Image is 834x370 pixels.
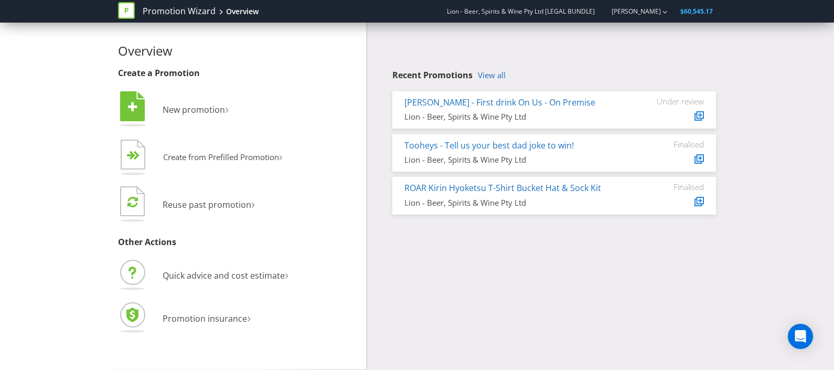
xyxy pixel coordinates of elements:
a: View all [478,71,506,80]
a: Quick advice and cost estimate› [118,270,288,281]
tspan:  [128,101,137,113]
span: › [247,309,251,326]
div: Open Intercom Messenger [788,324,813,349]
span: Lion - Beer, Spirits & Wine Pty Ltd [LEGAL BUNDLE] [447,7,595,16]
div: Under review [641,97,704,106]
h3: Other Actions [118,238,358,247]
button: Create from Prefilled Promotion› [118,137,283,179]
a: [PERSON_NAME] - First drink On Us - On Premise [404,97,595,108]
span: New promotion [163,104,225,115]
div: Finalised [641,140,704,149]
tspan:  [133,151,140,161]
span: › [279,148,283,164]
a: ROAR Kirin Hyoketsu T-Shirt Bucket Hat & Sock Kit [404,182,601,194]
a: [PERSON_NAME] [601,7,661,16]
span: › [285,266,288,283]
span: Reuse past promotion [163,199,251,210]
h2: Overview [118,44,358,58]
span: › [251,195,255,212]
div: Lion - Beer, Spirits & Wine Pty Ltd [404,111,625,122]
div: Lion - Beer, Spirits & Wine Pty Ltd [404,154,625,165]
h3: Create a Promotion [118,69,358,78]
div: Finalised [641,182,704,192]
div: Lion - Beer, Spirits & Wine Pty Ltd [404,197,625,208]
span: Recent Promotions [392,69,473,81]
span: Create from Prefilled Promotion [163,152,279,162]
span: $60,545.17 [680,7,713,16]
div: Overview [226,6,259,17]
tspan:  [127,196,138,208]
span: › [225,100,229,117]
a: Promotion Wizard [143,5,216,17]
a: Tooheys - Tell us your best dad joke to win! [404,140,574,151]
span: Promotion insurance [163,313,247,324]
a: Promotion insurance› [118,313,251,324]
span: Quick advice and cost estimate [163,270,285,281]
